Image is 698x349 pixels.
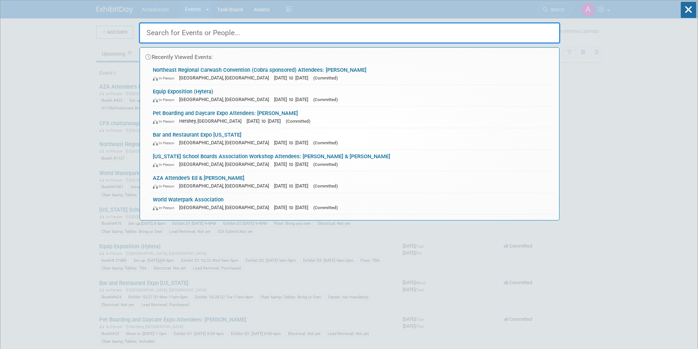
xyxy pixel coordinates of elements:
a: Pet Boarding and Daycare Expo Attendees: [PERSON_NAME] In-Person Hershey, [GEOGRAPHIC_DATA] [DATE... [149,107,555,128]
span: (Committed) [313,97,338,102]
span: In-Person [153,184,178,189]
span: [DATE] to [DATE] [274,183,312,189]
span: In-Person [153,162,178,167]
a: Bar and Restaurant Expo [US_STATE] In-Person [GEOGRAPHIC_DATA], [GEOGRAPHIC_DATA] [DATE] to [DATE... [149,128,555,149]
span: (Committed) [286,119,310,124]
span: (Committed) [313,75,338,81]
span: In-Person [153,76,178,81]
a: World Waterpark Association In-Person [GEOGRAPHIC_DATA], [GEOGRAPHIC_DATA] [DATE] to [DATE] (Comm... [149,193,555,214]
div: Recently Viewed Events: [144,48,555,63]
span: In-Person [153,97,178,102]
span: [DATE] to [DATE] [274,75,312,81]
span: Hershey, [GEOGRAPHIC_DATA] [179,118,245,124]
span: (Committed) [313,162,338,167]
span: (Committed) [313,205,338,210]
span: [GEOGRAPHIC_DATA], [GEOGRAPHIC_DATA] [179,205,273,210]
span: [GEOGRAPHIC_DATA], [GEOGRAPHIC_DATA] [179,75,273,81]
span: [GEOGRAPHIC_DATA], [GEOGRAPHIC_DATA] [179,161,273,167]
span: (Committed) [313,140,338,145]
span: (Committed) [313,183,338,189]
span: [DATE] to [DATE] [247,118,284,124]
span: [DATE] to [DATE] [274,140,312,145]
a: [US_STATE] School Boards Association Workshop Attendees: [PERSON_NAME] & [PERSON_NAME] In-Person ... [149,150,555,171]
a: AZA Attendee's Ed & [PERSON_NAME] In-Person [GEOGRAPHIC_DATA], [GEOGRAPHIC_DATA] [DATE] to [DATE]... [149,171,555,193]
span: [GEOGRAPHIC_DATA], [GEOGRAPHIC_DATA] [179,140,273,145]
span: In-Person [153,141,178,145]
input: Search for Events or People... [139,22,560,44]
span: [GEOGRAPHIC_DATA], [GEOGRAPHIC_DATA] [179,183,273,189]
a: Equip Exposition (Hytera) In-Person [GEOGRAPHIC_DATA], [GEOGRAPHIC_DATA] [DATE] to [DATE] (Commit... [149,85,555,106]
a: Northeast Regional Carwash Convention (Cobra sponsored) Attendees: [PERSON_NAME] In-Person [GEOGR... [149,63,555,85]
span: [GEOGRAPHIC_DATA], [GEOGRAPHIC_DATA] [179,97,273,102]
span: In-Person [153,205,178,210]
span: [DATE] to [DATE] [274,205,312,210]
span: [DATE] to [DATE] [274,161,312,167]
span: [DATE] to [DATE] [274,97,312,102]
span: In-Person [153,119,178,124]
